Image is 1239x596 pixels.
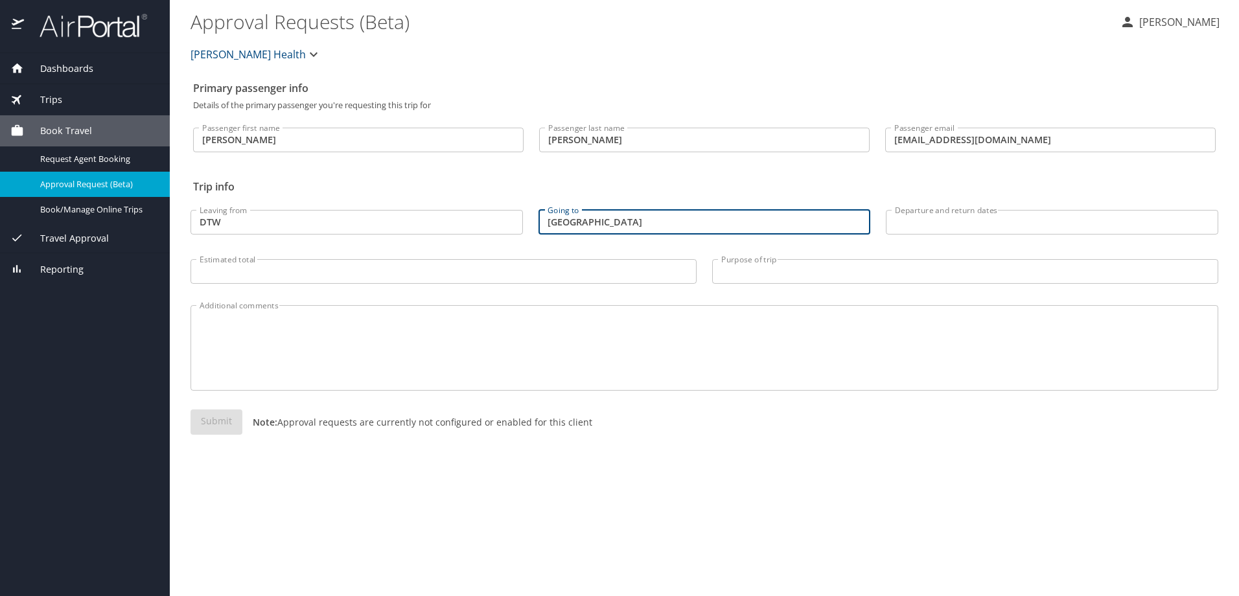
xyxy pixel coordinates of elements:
p: Approval requests are currently not configured or enabled for this client [242,415,592,429]
span: Travel Approval [24,231,109,246]
p: [PERSON_NAME] [1135,14,1220,30]
h1: Approval Requests (Beta) [191,1,1109,41]
button: [PERSON_NAME] Health [185,41,327,67]
span: Trips [24,93,62,107]
img: icon-airportal.png [12,13,25,38]
h2: Primary passenger info [193,78,1216,98]
span: Reporting [24,262,84,277]
img: airportal-logo.png [25,13,147,38]
span: Book Travel [24,124,92,138]
span: [PERSON_NAME] Health [191,45,306,63]
span: Request Agent Booking [40,153,154,165]
span: Dashboards [24,62,93,76]
span: Book/Manage Online Trips [40,203,154,216]
h2: Trip info [193,176,1216,197]
button: [PERSON_NAME] [1115,10,1225,34]
span: Approval Request (Beta) [40,178,154,190]
p: Details of the primary passenger you're requesting this trip for [193,101,1216,109]
strong: Note: [253,416,277,428]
